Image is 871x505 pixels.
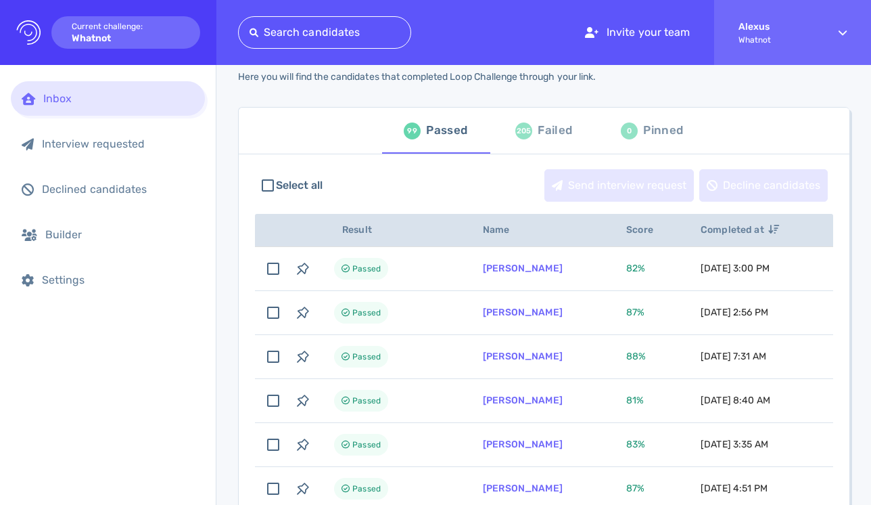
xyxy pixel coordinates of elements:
[626,224,668,236] span: Score
[483,439,563,450] a: [PERSON_NAME]
[483,224,525,236] span: Name
[701,483,768,494] span: [DATE] 4:51 PM
[545,170,693,201] div: Send interview request
[538,120,572,141] div: Failed
[276,177,323,194] span: Select all
[738,21,814,32] strong: Alexus
[701,224,779,236] span: Completed at
[352,437,381,453] span: Passed
[238,71,596,83] div: Here you will find the candidates that completed Loop Challenge through your link.
[626,351,646,362] span: 88 %
[544,169,694,202] button: Send interview request
[352,393,381,409] span: Passed
[404,123,421,139] div: 99
[738,35,814,45] span: Whatnot
[352,261,381,277] span: Passed
[352,481,381,497] span: Passed
[483,351,563,362] a: [PERSON_NAME]
[700,170,827,201] div: Decline candidates
[626,395,644,406] span: 81 %
[701,263,770,274] span: [DATE] 3:00 PM
[483,395,563,406] a: [PERSON_NAME]
[318,214,467,247] th: Result
[701,395,770,406] span: [DATE] 8:40 AM
[701,439,768,450] span: [DATE] 3:35 AM
[42,137,194,150] div: Interview requested
[515,123,532,139] div: 205
[626,483,644,494] span: 87 %
[42,273,194,286] div: Settings
[483,307,563,318] a: [PERSON_NAME]
[483,263,563,274] a: [PERSON_NAME]
[626,439,645,450] span: 83 %
[426,120,467,141] div: Passed
[701,307,768,318] span: [DATE] 2:56 PM
[643,120,683,141] div: Pinned
[699,169,828,202] button: Decline candidates
[621,123,638,139] div: 0
[626,307,644,318] span: 87 %
[483,483,563,494] a: [PERSON_NAME]
[701,351,766,362] span: [DATE] 7:31 AM
[626,263,645,274] span: 82 %
[352,305,381,321] span: Passed
[352,349,381,365] span: Passed
[45,228,194,241] div: Builder
[42,183,194,196] div: Declined candidates
[43,92,194,105] div: Inbox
